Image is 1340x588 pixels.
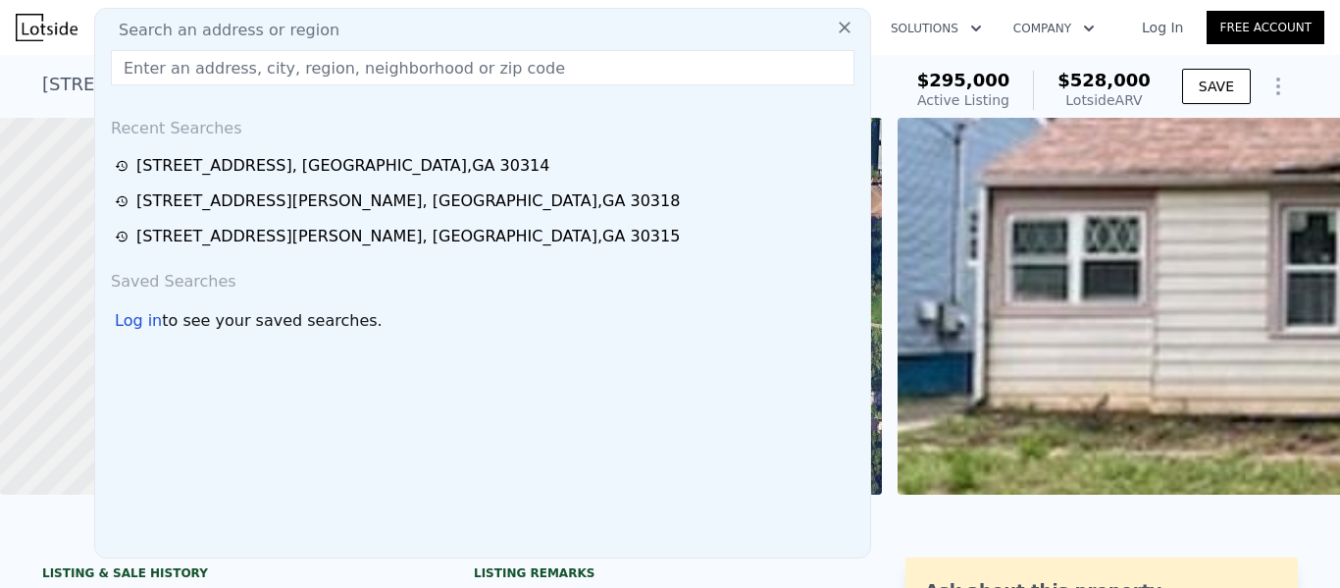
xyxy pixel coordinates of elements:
input: Enter an address, city, region, neighborhood or zip code [111,50,854,85]
button: Company [998,11,1110,46]
img: Lotside [16,14,77,41]
div: Lotside ARV [1057,90,1151,110]
span: $528,000 [1057,70,1151,90]
a: [STREET_ADDRESS][PERSON_NAME], [GEOGRAPHIC_DATA],GA 30315 [115,225,856,248]
span: $295,000 [917,70,1010,90]
button: Show Options [1259,67,1298,106]
div: [STREET_ADDRESS][PERSON_NAME] , [GEOGRAPHIC_DATA] , GA 30318 [136,189,680,213]
span: to see your saved searches. [162,309,382,333]
div: Listing remarks [474,565,866,581]
a: Log In [1118,18,1207,37]
div: Log in [115,309,162,333]
div: Recent Searches [103,101,862,148]
div: LISTING & SALE HISTORY [42,565,435,585]
a: Free Account [1207,11,1324,44]
a: [STREET_ADDRESS][PERSON_NAME], [GEOGRAPHIC_DATA],GA 30318 [115,189,856,213]
div: Saved Searches [103,254,862,301]
button: SAVE [1182,69,1251,104]
a: [STREET_ADDRESS], [GEOGRAPHIC_DATA],GA 30314 [115,154,856,178]
button: Solutions [875,11,998,46]
div: [STREET_ADDRESS][PERSON_NAME] , [GEOGRAPHIC_DATA] , GA 30315 [136,225,680,248]
span: Active Listing [917,92,1009,108]
span: Search an address or region [103,19,339,42]
div: [STREET_ADDRESS] , [GEOGRAPHIC_DATA] , GA 30314 [136,154,549,178]
div: [STREET_ADDRESS] , [GEOGRAPHIC_DATA] , GA 30314 [42,71,513,98]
